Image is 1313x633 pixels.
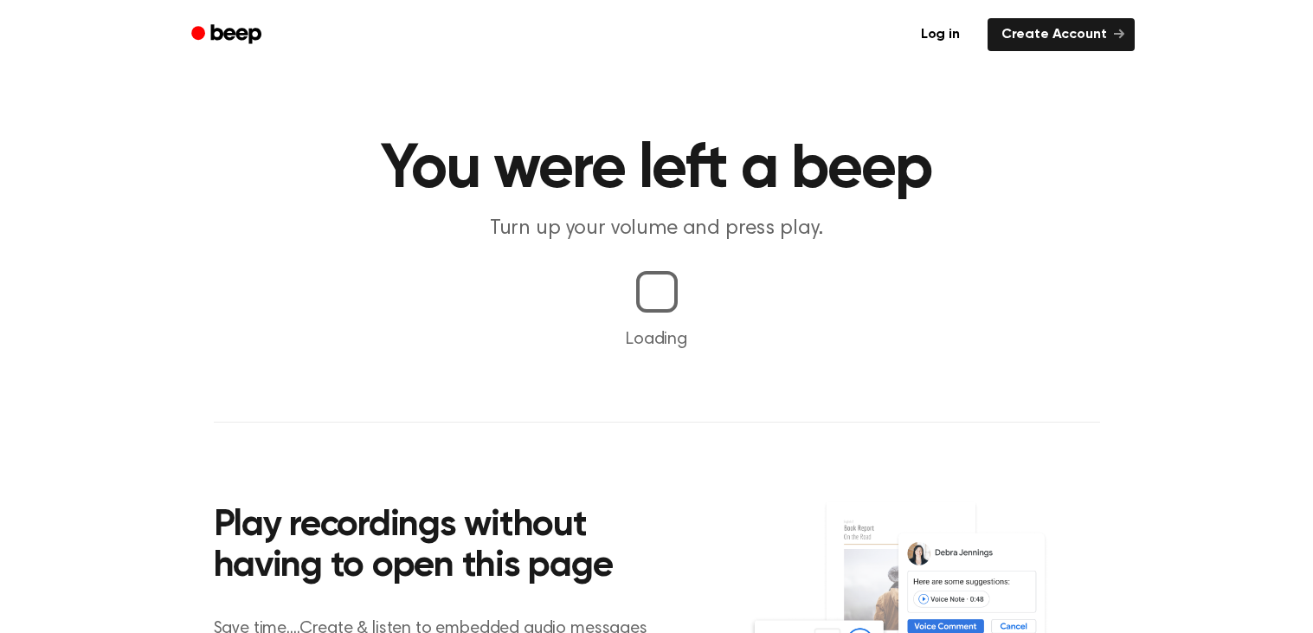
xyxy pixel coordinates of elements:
[325,215,989,243] p: Turn up your volume and press play.
[988,18,1135,51] a: Create Account
[214,139,1100,201] h1: You were left a beep
[904,15,977,55] a: Log in
[21,326,1292,352] p: Loading
[179,18,277,52] a: Beep
[214,506,680,588] h2: Play recordings without having to open this page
